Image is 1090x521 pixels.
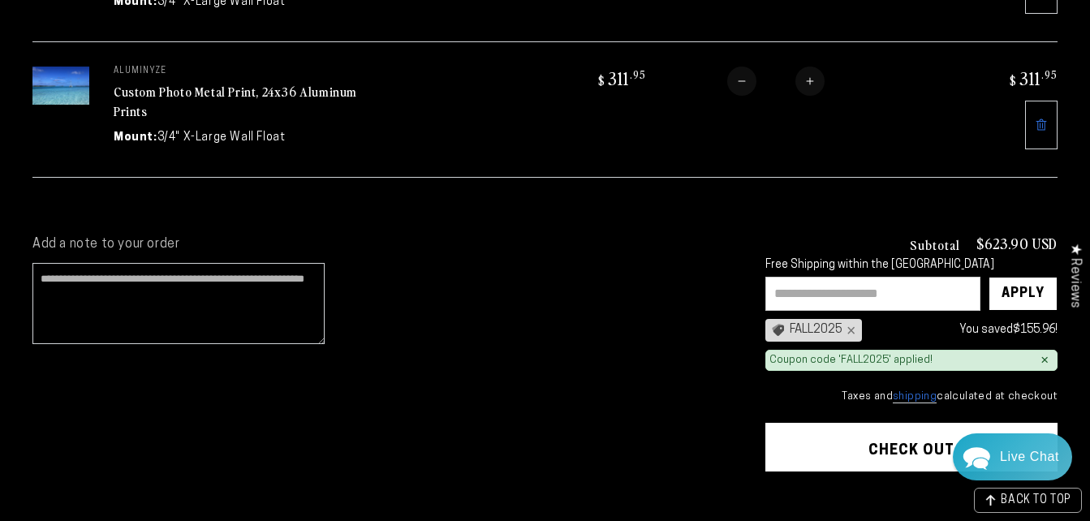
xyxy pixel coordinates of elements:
[1040,354,1049,367] div: ×
[1007,67,1058,89] bdi: 311
[630,67,646,81] sup: .95
[842,324,855,337] div: ×
[32,236,733,253] label: Add a note to your order
[765,259,1058,273] div: Free Shipping within the [GEOGRAPHIC_DATA]
[756,67,795,96] input: Quantity for Custom Photo Metal Print, 24x36 Aluminum Prints
[1013,324,1055,336] span: $155.96
[893,391,937,403] a: shipping
[114,67,357,76] p: Aluminyze
[1025,101,1058,149] a: Remove 24"x36" Rectangle White Matte Aluminyzed Photo
[765,319,862,342] div: FALL2025
[1010,72,1017,88] span: $
[765,389,1058,405] small: Taxes and calculated at checkout
[765,423,1058,471] button: Check out
[1002,278,1045,310] div: Apply
[114,129,157,146] dt: Mount:
[910,238,960,251] h3: Subtotal
[870,320,1058,340] div: You saved !
[596,67,646,89] bdi: 311
[769,354,933,368] div: Coupon code 'FALL2025' applied!
[1000,433,1059,480] div: Contact Us Directly
[953,433,1072,480] div: Chat widget toggle
[1059,230,1090,321] div: Click to open Judge.me floating reviews tab
[114,82,357,121] a: Custom Photo Metal Print, 24x36 Aluminum Prints
[598,72,605,88] span: $
[157,129,286,146] dd: 3/4" X-Large Wall Float
[976,236,1058,251] p: $623.90 USD
[32,67,89,105] img: 24"x36" Rectangle White Matte Aluminyzed Photo
[1001,495,1071,506] span: BACK TO TOP
[1041,67,1058,81] sup: .95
